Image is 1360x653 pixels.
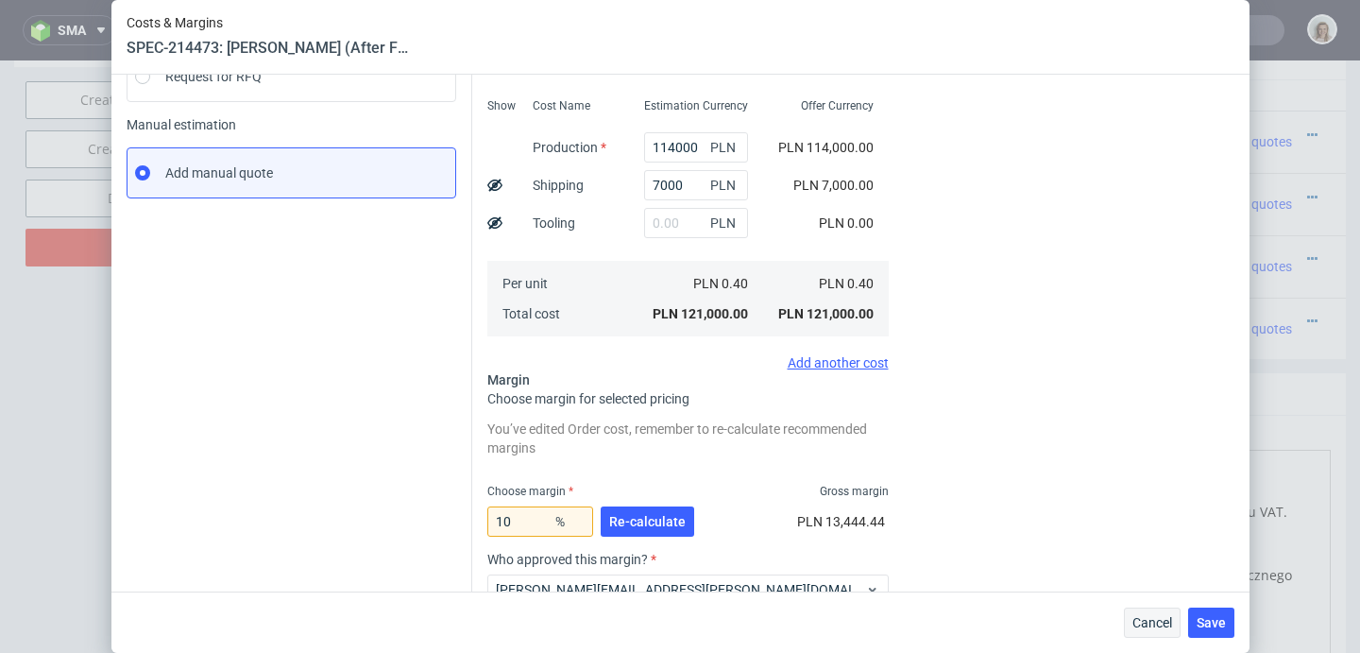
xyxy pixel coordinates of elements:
div: Custom • Custom [436,124,795,163]
span: Margin [487,372,530,387]
span: Estimation Currency [644,98,748,113]
input: Delete Offer [25,168,286,206]
td: 150000 [803,50,863,112]
span: Sent [1191,200,1222,215]
td: 0.00 zł [1013,175,1088,237]
span: 0 quotes [1241,198,1292,214]
span: Save [1197,616,1226,629]
a: Create sampling offer [25,70,286,108]
strong: 767367 [376,198,421,214]
span: SPEC- 214474 [722,190,791,205]
td: 300000 [803,237,863,300]
span: [PERSON_NAME] (After Fit) 320 x 160 x 380 mm [436,126,718,145]
th: Unit Price [863,20,918,51]
span: Sent [1191,138,1222,153]
span: PLN [706,134,744,161]
td: 0.00 zł [1013,50,1088,112]
td: 159,000.00 zł [1088,237,1183,300]
div: Add another cost [487,355,889,370]
th: ID [368,20,429,51]
button: Save [1188,608,1234,638]
span: Show [487,98,516,113]
td: 0.67 zł [863,112,918,175]
input: 0.00 [644,170,748,200]
span: [PERSON_NAME][EMAIL_ADDRESS][PERSON_NAME][DOMAIN_NAME] [496,580,866,599]
th: Name [429,20,803,51]
td: 159,000.00 zł [918,237,1013,300]
span: 0 quotes [1241,261,1292,276]
td: 0.60 zł [863,175,918,237]
span: PLN 13,444.44 [797,514,885,529]
span: SPEC- 214471 [721,66,790,81]
span: Request for RFQ [165,67,262,86]
a: markdown [503,367,570,385]
th: Total [1088,20,1183,51]
div: Custom • Custom [436,186,795,225]
span: PLN [706,172,744,198]
span: Sent [1191,263,1222,278]
span: Costs & Margins [127,15,410,30]
label: Shipping [533,178,584,193]
td: 201,000.00 zł [1088,112,1183,175]
input: 0.00 [644,208,748,238]
span: Per unit [502,276,548,291]
td: 106,500.00 zł [918,50,1013,112]
span: PLN [706,210,744,236]
span: PLN 121,000.00 [653,306,748,321]
span: PLN 7,000.00 [793,178,874,193]
td: 90,000.00 zł [918,175,1013,237]
strong: 767369 [376,261,421,276]
img: ico-item-custom-a8f9c3db6a5631ce2f509e228e8b95abde266dc4376634de7b166047de09ff05.png [266,182,361,230]
th: Status [1183,20,1233,51]
td: 106,500.00 zł [1088,50,1183,112]
td: 300000 [803,112,863,175]
span: PLN 114,000.00 [778,140,874,155]
span: Cost Name [533,98,590,113]
div: Notes displayed below the Offer [312,313,1346,354]
span: Gross margin [820,484,889,499]
th: Quant. [803,20,863,51]
button: Cancel [1124,608,1181,638]
input: 0.00 [487,507,593,537]
td: 0.53 zł [863,237,918,300]
strong: 767363 [376,74,421,89]
div: You’ve edited Order cost, remember to re-calculate recommended margins [487,416,889,461]
a: Create prototyping offer [25,21,286,59]
strong: 767366 [376,136,421,151]
td: 0.00 zł [1013,237,1088,300]
span: PLN 0.00 [819,215,874,231]
span: SPEC- 214473 [721,128,790,143]
th: Net Total [918,20,1013,51]
span: [PERSON_NAME] (Wybór Menu) 100gsm bez lakieru | 320 x 160 x 380 mm [436,188,720,207]
span: 0 quotes [1241,136,1292,151]
td: 0.71 zł [863,50,918,112]
img: ico-item-custom-a8f9c3db6a5631ce2f509e228e8b95abde266dc4376634de7b166047de09ff05.png [266,59,361,106]
label: Production [533,140,606,155]
span: Re-calculate [609,515,686,528]
span: [PERSON_NAME] (Wybór Menu) 100gsm bez lakieru | 320 x 160 x 380 mm [436,249,720,268]
label: Choose margin [487,485,573,498]
td: 150000 [803,175,863,237]
span: SPEC- 214475 [722,252,791,267]
span: PLN 121,000.00 [778,306,874,321]
img: ico-item-custom-a8f9c3db6a5631ce2f509e228e8b95abde266dc4376634de7b166047de09ff05.png [266,120,361,167]
header: SPEC-214473: [PERSON_NAME] (After Fit) 320 x 160 x 380 mm [127,38,410,59]
label: Tooling [533,215,575,231]
span: Sent [1191,76,1222,91]
div: Custom • Custom [436,62,795,101]
a: Duplicate Offer [25,119,286,157]
span: PLN 0.40 [693,276,748,291]
th: Dependencies [1013,20,1088,51]
span: Cancel [1132,616,1172,629]
td: 201,000.00 zł [918,112,1013,175]
span: Add manual quote [165,163,273,182]
span: Manual estimation [127,117,456,132]
div: Custom • Custom [436,249,795,287]
td: 90,000.00 zł [1088,175,1183,237]
span: Total cost [502,306,560,321]
label: Who approved this margin? [487,552,889,567]
img: ico-item-custom-a8f9c3db6a5631ce2f509e228e8b95abde266dc4376634de7b166047de09ff05.png [266,245,361,292]
span: Offer Currency [801,98,874,113]
span: PLN 0.40 [819,276,874,291]
button: Re-calculate [601,507,694,537]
